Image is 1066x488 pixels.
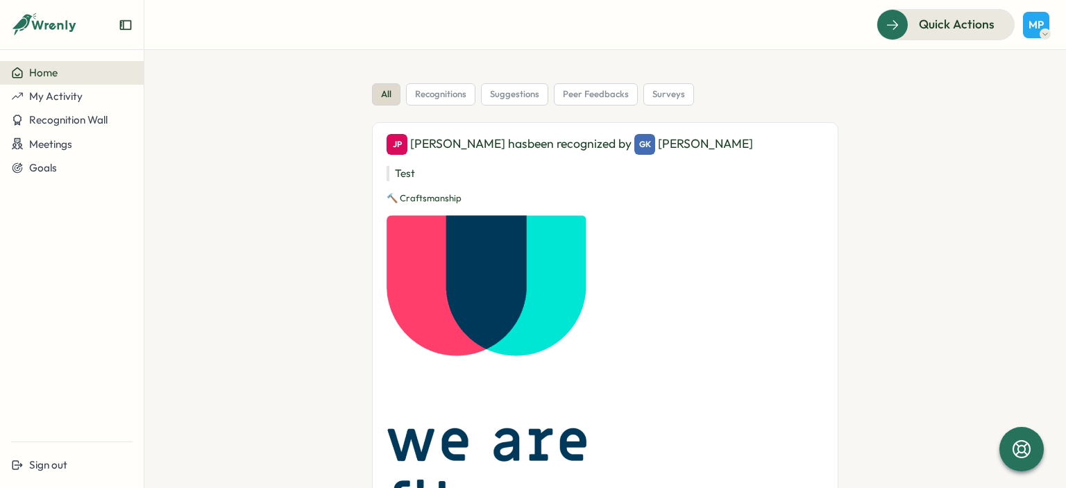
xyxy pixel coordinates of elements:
[29,161,57,174] span: Goals
[119,18,133,32] button: Expand sidebar
[490,88,539,101] span: suggestions
[639,137,651,151] span: GK
[1023,12,1049,38] button: MP
[29,66,58,79] span: Home
[652,88,685,101] span: surveys
[381,88,391,101] span: all
[29,90,83,103] span: My Activity
[393,137,402,151] span: JP
[387,192,824,205] p: 🔨 Craftsmanship
[919,15,995,33] span: Quick Actions
[415,88,466,101] span: recognitions
[387,166,824,181] p: Test
[387,134,824,155] div: [PERSON_NAME] has been recognized by
[29,113,108,126] span: Recognition Wall
[877,9,1015,40] button: Quick Actions
[634,134,753,155] div: [PERSON_NAME]
[29,458,67,471] span: Sign out
[29,137,72,151] span: Meetings
[563,88,629,101] span: peer feedbacks
[1029,19,1044,31] span: MP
